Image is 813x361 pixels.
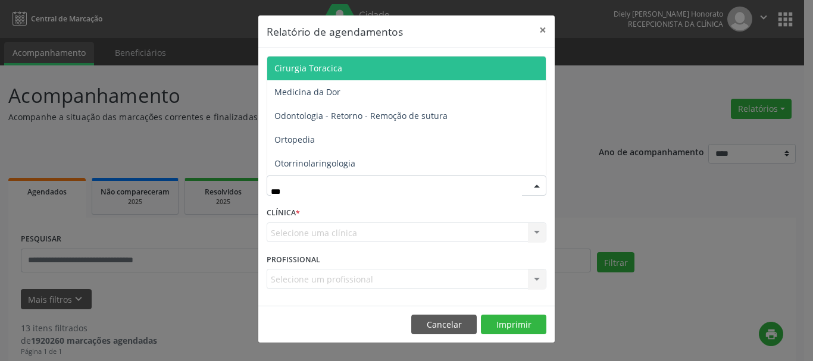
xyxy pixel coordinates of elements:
[274,158,355,169] span: Otorrinolaringologia
[267,250,320,269] label: PROFISSIONAL
[274,62,342,74] span: Cirurgia Toracica
[531,15,555,45] button: Close
[411,315,477,335] button: Cancelar
[481,315,546,335] button: Imprimir
[267,204,300,222] label: CLÍNICA
[274,86,340,98] span: Medicina da Dor
[274,134,315,145] span: Ortopedia
[267,56,360,75] label: DATA DE AGENDAMENTO
[274,110,448,121] span: Odontologia - Retorno - Remoção de sutura
[267,24,403,39] h5: Relatório de agendamentos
